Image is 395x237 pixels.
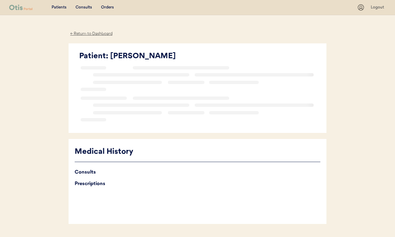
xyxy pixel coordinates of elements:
div: Prescriptions [75,180,320,188]
div: Consults [75,168,320,177]
div: Patient: [PERSON_NAME] [79,51,320,62]
div: Medical History [75,146,320,158]
div: Consults [76,5,92,11]
div: Patients [52,5,66,11]
div: Orders [101,5,114,11]
div: ← Return to Dashboard [69,30,114,37]
div: Logout [371,5,386,11]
